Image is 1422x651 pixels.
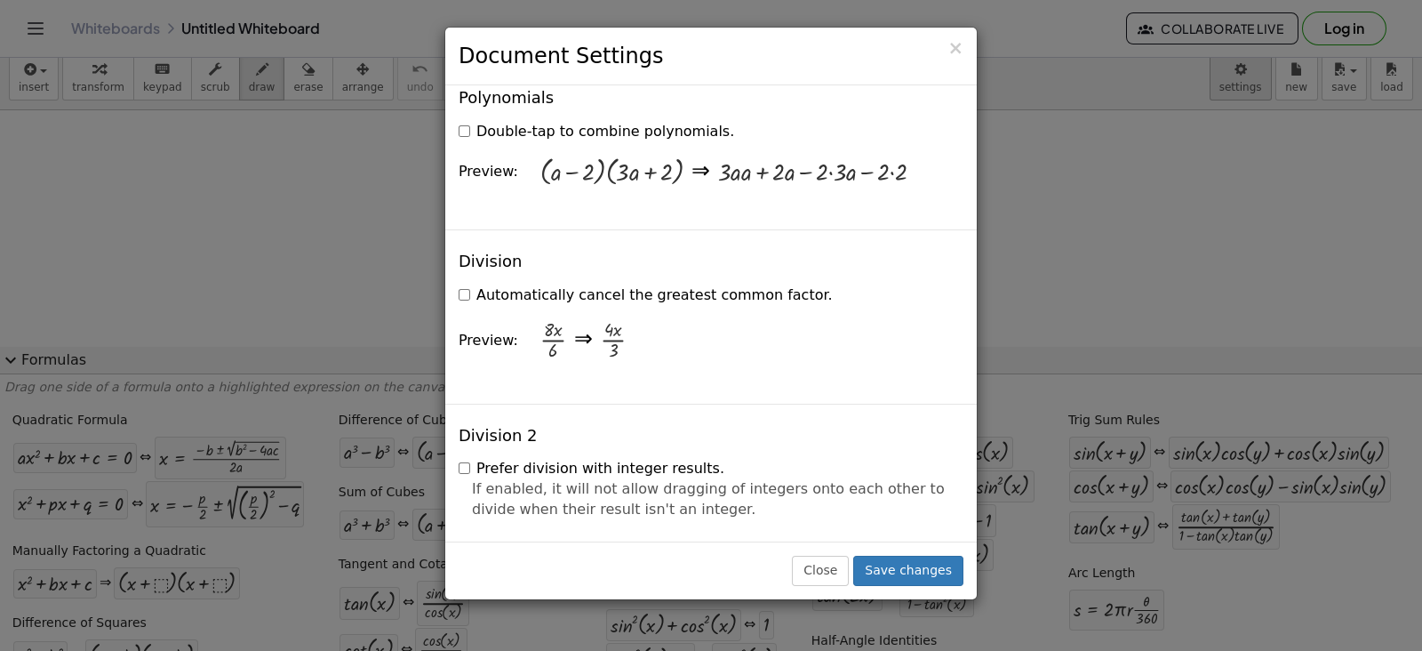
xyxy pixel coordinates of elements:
button: Save changes [853,556,963,586]
h4: Division 2 [459,427,538,445]
div: ⇒ [691,157,710,189]
button: Close [792,556,849,586]
h3: Document Settings [459,41,963,71]
span: Preview: [459,332,518,349]
h4: Division [459,253,522,270]
h4: Polynomials [459,89,554,107]
p: If enabled, it will not allow dragging of integers onto each other to divide when their result is... [472,479,950,520]
input: Prefer division with integer results. [459,462,470,474]
label: Automatically cancel the greatest common factor. [459,285,833,306]
button: Close [947,39,963,58]
div: ⇒ [574,325,593,357]
span: Preview: [459,163,518,180]
input: Double-tap to combine polynomials. [459,125,470,137]
span: × [947,37,963,59]
input: Automatically cancel the greatest common factor. [459,289,470,301]
label: Double-tap to combine polynomials. [459,122,734,142]
label: Prefer division with integer results. [459,459,724,479]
